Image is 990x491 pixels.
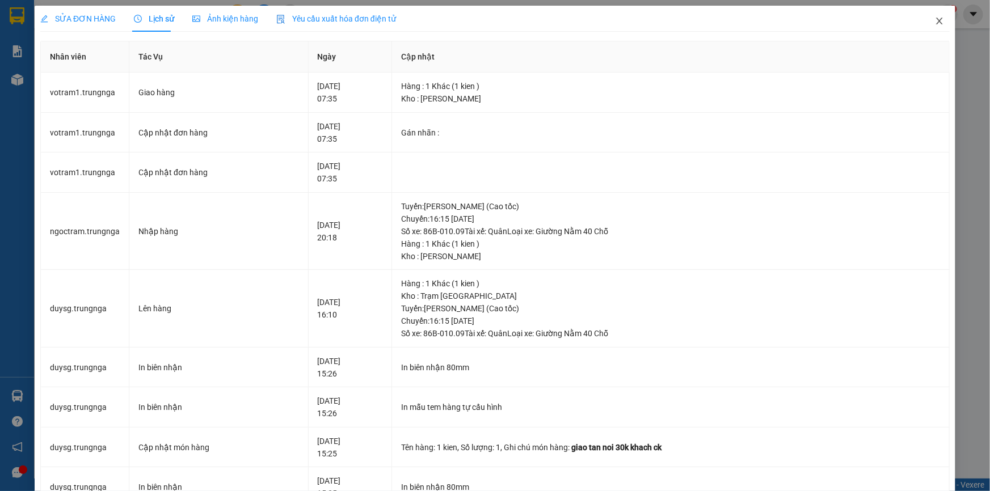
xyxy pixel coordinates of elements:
[935,16,944,26] span: close
[138,302,299,315] div: Lên hàng
[41,113,129,153] td: votram1.trungnga
[134,14,174,23] span: Lịch sử
[309,41,393,73] th: Ngày
[392,41,950,73] th: Cập nhật
[318,219,383,244] div: [DATE] 20:18
[41,348,129,388] td: duysg.trungnga
[138,401,299,413] div: In biên nhận
[41,387,129,427] td: duysg.trungnga
[496,443,500,452] span: 1
[41,427,129,468] td: duysg.trungnga
[276,15,285,24] img: icon
[437,443,457,452] span: 1 kien
[318,120,383,145] div: [DATE] 07:35
[318,80,383,105] div: [DATE] 07:35
[571,443,662,452] span: giao tan noi 30k khach ck
[401,200,940,238] div: Tuyến : [PERSON_NAME] (Cao tốc) Chuyến: 16:15 [DATE] Số xe: 86B-010.09 Tài xế: Quân Loại xe: Giườ...
[138,361,299,374] div: In biên nhận
[138,441,299,454] div: Cập nhật món hàng
[192,15,200,23] span: picture
[401,361,940,374] div: In biên nhận 80mm
[401,441,940,454] div: Tên hàng: , Số lượng: , Ghi chú món hàng:
[318,355,383,380] div: [DATE] 15:26
[401,80,940,92] div: Hàng : 1 Khác (1 kien )
[401,126,940,139] div: Gán nhãn :
[401,302,940,340] div: Tuyến : [PERSON_NAME] (Cao tốc) Chuyến: 16:15 [DATE] Số xe: 86B-010.09 Tài xế: Quân Loại xe: Giườ...
[138,126,299,139] div: Cập nhật đơn hàng
[41,270,129,348] td: duysg.trungnga
[401,401,940,413] div: In mẫu tem hàng tự cấu hình
[318,296,383,321] div: [DATE] 16:10
[276,14,396,23] span: Yêu cầu xuất hóa đơn điện tử
[318,160,383,185] div: [DATE] 07:35
[41,193,129,270] td: ngoctram.trungnga
[138,86,299,99] div: Giao hàng
[40,14,116,23] span: SỬA ĐƠN HÀNG
[138,166,299,179] div: Cập nhật đơn hàng
[40,15,48,23] span: edit
[924,6,955,37] button: Close
[134,15,142,23] span: clock-circle
[318,435,383,460] div: [DATE] 15:25
[318,395,383,420] div: [DATE] 15:26
[401,277,940,290] div: Hàng : 1 Khác (1 kien )
[41,73,129,113] td: votram1.trungnga
[41,41,129,73] th: Nhân viên
[401,250,940,263] div: Kho : [PERSON_NAME]
[138,225,299,238] div: Nhập hàng
[401,238,940,250] div: Hàng : 1 Khác (1 kien )
[192,14,258,23] span: Ảnh kiện hàng
[401,290,940,302] div: Kho : Trạm [GEOGRAPHIC_DATA]
[401,92,940,105] div: Kho : [PERSON_NAME]
[41,153,129,193] td: votram1.trungnga
[129,41,309,73] th: Tác Vụ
